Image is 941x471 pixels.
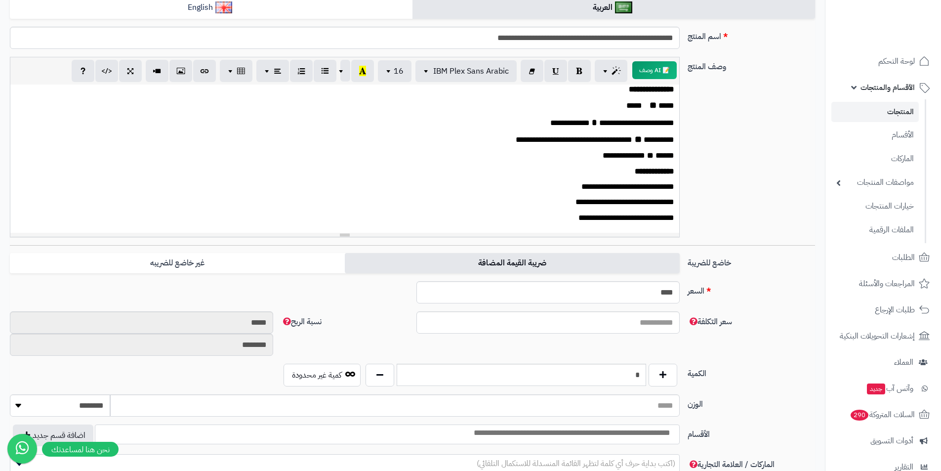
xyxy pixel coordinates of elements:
a: مواصفات المنتجات [831,172,919,193]
a: السلات المتروكة290 [831,403,935,427]
label: وصف المنتج [684,57,819,73]
button: IBM Plex Sans Arabic [415,60,517,82]
span: (اكتب بداية حرف أي كلمة لتظهر القائمة المنسدلة للاستكمال التلقائي) [477,458,675,470]
a: وآتس آبجديد [831,377,935,400]
a: خيارات المنتجات [831,196,919,217]
span: الأقسام والمنتجات [860,81,915,94]
span: إشعارات التحويلات البنكية [840,329,915,343]
span: IBM Plex Sans Arabic [433,65,509,77]
span: 16 [394,65,404,77]
span: العملاء [894,355,913,369]
span: طلبات الإرجاع [875,303,915,317]
span: الماركات / العلامة التجارية [688,459,775,471]
button: اضافة قسم جديد [13,425,93,446]
span: السلات المتروكة [850,408,915,422]
span: سعر التكلفة [688,316,732,328]
a: الأقسام [831,125,919,146]
img: العربية [615,1,632,13]
label: الكمية [684,364,819,380]
span: لوحة التحكم [878,54,915,68]
a: أدوات التسويق [831,429,935,453]
img: English [215,1,233,13]
a: العملاء [831,350,935,374]
label: الوزن [684,394,819,410]
label: الأقسام [684,425,819,440]
label: ضريبة القيمة المضافة [345,253,680,273]
span: الطلبات [892,251,915,264]
a: المنتجات [831,102,919,122]
button: 📝 AI وصف [632,61,677,79]
a: المراجعات والأسئلة [831,272,935,296]
a: الماركات [831,148,919,170]
a: إشعارات التحويلات البنكية [831,324,935,348]
label: اسم المنتج [684,27,819,43]
a: الطلبات [831,246,935,269]
span: وآتس آب [866,382,913,395]
button: 16 [378,60,411,82]
label: غير خاضع للضريبه [10,253,345,273]
span: 290 [851,410,868,421]
span: المراجعات والأسئلة [859,277,915,291]
span: جديد [867,384,885,394]
label: خاضع للضريبة [684,253,819,269]
span: نسبة الربح [281,316,322,328]
label: السعر [684,281,819,297]
a: لوحة التحكم [831,49,935,73]
a: طلبات الإرجاع [831,298,935,322]
a: الملفات الرقمية [831,219,919,241]
span: أدوات التسويق [870,434,913,448]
